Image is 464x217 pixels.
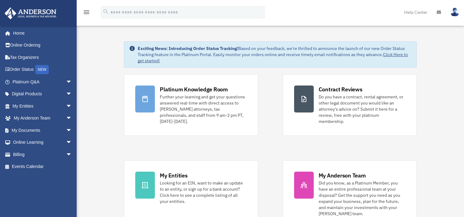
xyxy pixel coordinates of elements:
[319,180,405,217] div: Did you know, as a Platinum Member, you have an entire professional team at your disposal? Get th...
[66,124,78,137] span: arrow_drop_down
[160,94,247,124] div: Further your learning and get your questions answered real-time with direct access to [PERSON_NAM...
[4,112,81,124] a: My Anderson Teamarrow_drop_down
[4,63,81,76] a: Order StatusNEW
[83,11,90,16] a: menu
[319,172,366,179] div: My Anderson Team
[66,76,78,88] span: arrow_drop_down
[66,112,78,125] span: arrow_drop_down
[4,39,81,51] a: Online Ordering
[450,8,459,17] img: User Pic
[4,100,81,112] a: My Entitiesarrow_drop_down
[66,100,78,112] span: arrow_drop_down
[160,86,228,93] div: Platinum Knowledge Room
[138,46,238,51] strong: Exciting News: Introducing Order Status Tracking!
[4,136,81,149] a: Online Learningarrow_drop_down
[138,45,411,64] div: Based on your feedback, we're thrilled to announce the launch of our new Order Status Tracking fe...
[83,9,90,16] i: menu
[160,180,247,204] div: Looking for an EIN, want to make an update to an entity, or sign up for a bank account? Click her...
[102,8,109,15] i: search
[4,76,81,88] a: Platinum Q&Aarrow_drop_down
[160,172,187,179] div: My Entities
[283,74,417,136] a: Contract Reviews Do you have a contract, rental agreement, or other legal document you would like...
[35,65,49,74] div: NEW
[319,86,362,93] div: Contract Reviews
[4,161,81,173] a: Events Calendar
[66,88,78,101] span: arrow_drop_down
[319,94,405,124] div: Do you have a contract, rental agreement, or other legal document you would like an attorney's ad...
[124,74,258,136] a: Platinum Knowledge Room Further your learning and get your questions answered real-time with dire...
[3,7,58,19] img: Anderson Advisors Platinum Portal
[4,124,81,136] a: My Documentsarrow_drop_down
[4,88,81,100] a: Digital Productsarrow_drop_down
[4,27,78,39] a: Home
[4,51,81,63] a: Tax Organizers
[66,148,78,161] span: arrow_drop_down
[138,52,408,63] a: Click Here to get started!
[4,148,81,161] a: Billingarrow_drop_down
[66,136,78,149] span: arrow_drop_down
